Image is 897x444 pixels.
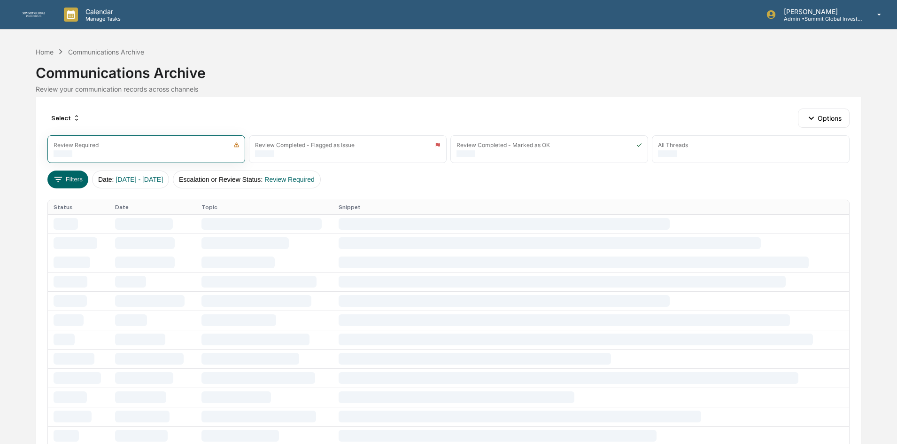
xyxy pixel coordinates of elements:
[54,141,99,148] div: Review Required
[36,48,54,56] div: Home
[233,142,240,148] img: icon
[68,48,144,56] div: Communications Archive
[264,176,315,183] span: Review Required
[116,176,163,183] span: [DATE] - [DATE]
[776,16,864,22] p: Admin • Summit Global Investments
[78,16,125,22] p: Manage Tasks
[435,142,441,148] img: icon
[92,171,169,188] button: Date:[DATE] - [DATE]
[636,142,642,148] img: icon
[36,85,861,93] div: Review your communication records across channels
[36,57,861,81] div: Communications Archive
[798,109,849,127] button: Options
[776,8,864,16] p: [PERSON_NAME]
[47,110,84,125] div: Select
[658,141,688,148] div: All Threads
[23,12,45,16] img: logo
[48,200,109,214] th: Status
[109,200,196,214] th: Date
[456,141,550,148] div: Review Completed - Marked as OK
[196,200,333,214] th: Topic
[47,171,88,188] button: Filters
[78,8,125,16] p: Calendar
[333,200,849,214] th: Snippet
[173,171,321,188] button: Escalation or Review Status:Review Required
[255,141,355,148] div: Review Completed - Flagged as Issue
